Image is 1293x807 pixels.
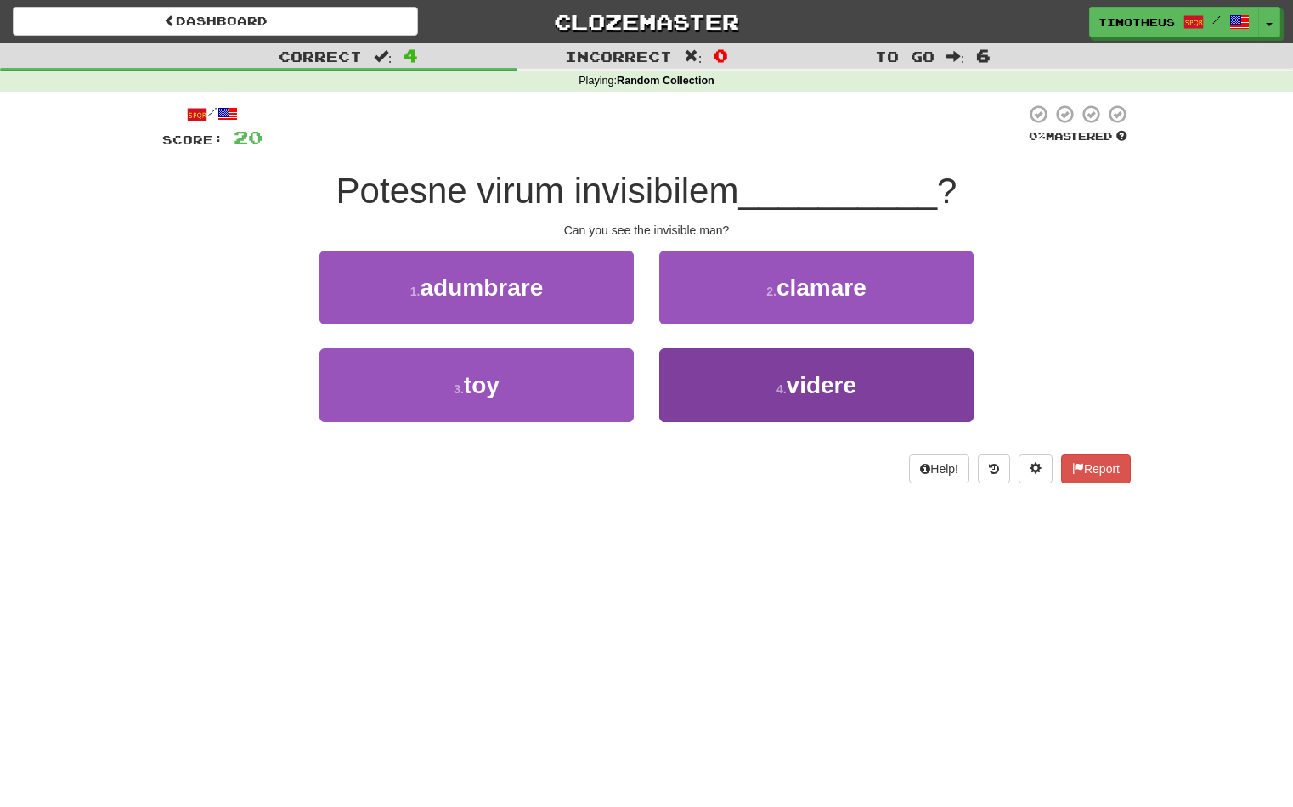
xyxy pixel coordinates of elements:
[684,49,703,64] span: :
[279,48,362,65] span: Correct
[565,48,672,65] span: Incorrect
[875,48,934,65] span: To go
[714,45,728,65] span: 0
[404,45,418,65] span: 4
[659,348,974,422] button: 4.videre
[443,7,849,37] a: Clozemaster
[617,75,714,87] strong: Random Collection
[937,171,957,211] span: ?
[787,372,857,398] span: videre
[1029,129,1046,143] span: 0 %
[454,382,464,396] small: 3 .
[234,127,263,148] span: 20
[738,171,937,211] span: __________
[1025,129,1131,144] div: Mastered
[319,251,634,324] button: 1.adumbrare
[978,454,1010,483] button: Round history (alt+y)
[336,171,739,211] span: Potesne virum invisibilem
[766,285,776,298] small: 2 .
[1098,14,1175,30] span: Timotheus
[1089,7,1259,37] a: Timotheus /
[13,7,418,36] a: Dashboard
[659,251,974,324] button: 2.clamare
[319,348,634,422] button: 3.toy
[162,222,1131,239] div: Can you see the invisible man?
[162,104,263,125] div: /
[374,49,392,64] span: :
[162,133,223,147] span: Score:
[976,45,991,65] span: 6
[776,382,787,396] small: 4 .
[946,49,965,64] span: :
[909,454,969,483] button: Help!
[1061,454,1131,483] button: Report
[410,285,421,298] small: 1 .
[776,274,867,301] span: clamare
[1212,14,1221,25] span: /
[420,274,543,301] span: adumbrare
[464,372,500,398] span: toy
